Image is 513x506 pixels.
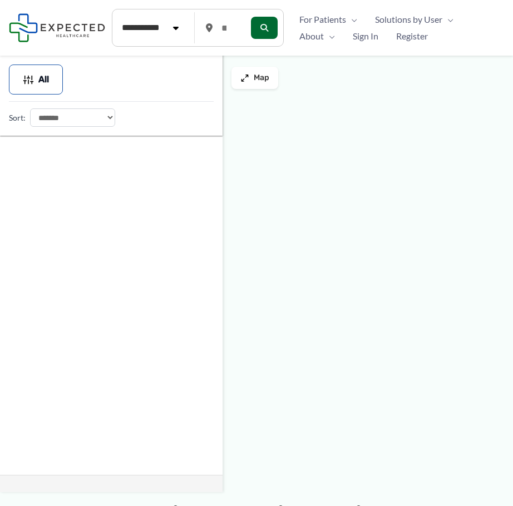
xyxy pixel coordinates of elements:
span: About [299,28,324,44]
span: All [38,76,49,83]
span: Map [254,73,269,83]
a: Sign In [344,28,387,44]
a: For PatientsMenu Toggle [290,11,366,28]
span: For Patients [299,11,346,28]
img: Expected Healthcare Logo - side, dark font, small [9,13,105,42]
label: Sort: [9,111,26,125]
a: AboutMenu Toggle [290,28,344,44]
button: Map [231,67,278,89]
span: Sign In [353,28,378,44]
span: Solutions by User [375,11,442,28]
img: Filter [23,74,34,85]
span: Register [396,28,428,44]
a: Solutions by UserMenu Toggle [366,11,462,28]
span: Menu Toggle [346,11,357,28]
a: Register [387,28,437,44]
img: Maximize [240,73,249,82]
span: Menu Toggle [442,11,453,28]
span: Menu Toggle [324,28,335,44]
button: All [9,65,63,95]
